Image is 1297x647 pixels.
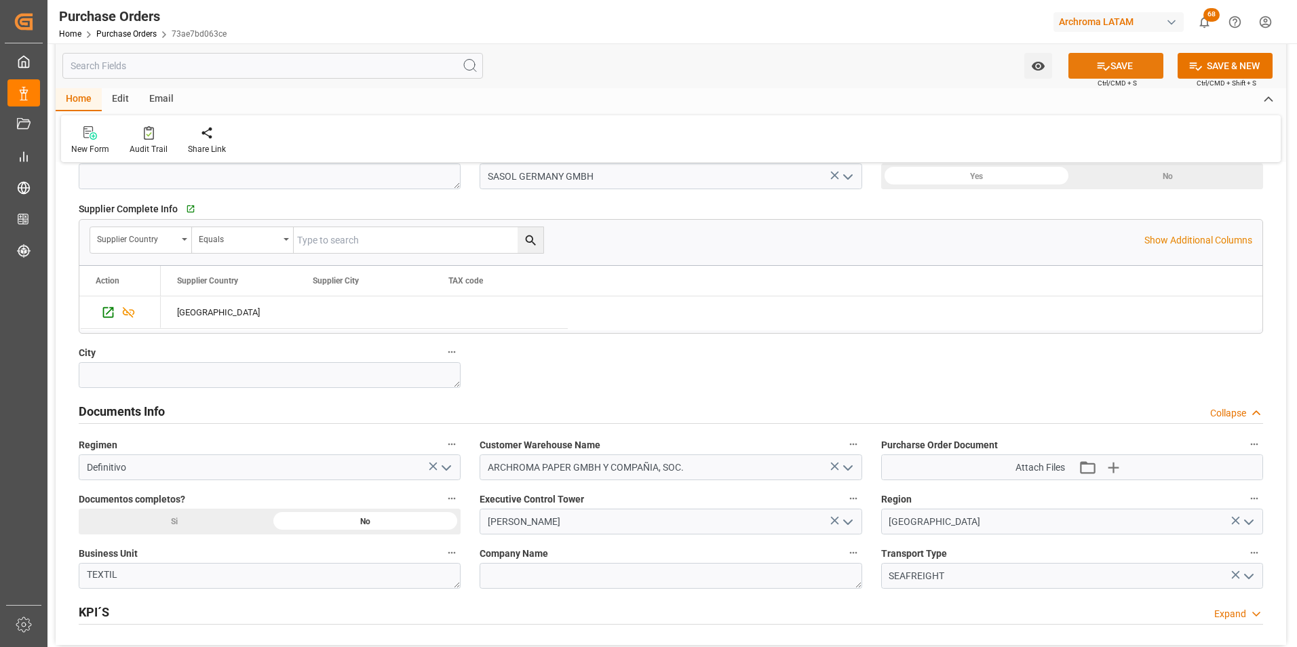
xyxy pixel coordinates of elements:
[79,438,117,452] span: Regimen
[59,29,81,39] a: Home
[177,276,238,286] span: Supplier Country
[480,454,862,480] input: enter warehouse
[480,163,862,189] input: enter supllier
[1214,607,1246,621] div: Expand
[1237,511,1258,532] button: open menu
[1068,53,1163,79] button: SAVE
[881,438,998,452] span: Purcharse Order Document
[130,143,168,155] div: Audit Trail
[443,490,461,507] button: Documentos completos?
[1072,163,1263,189] div: No
[79,296,161,329] div: Press SPACE to select this row.
[443,343,461,361] button: City
[102,88,139,111] div: Edit
[79,202,178,216] span: Supplier Complete Info
[480,547,548,561] span: Company Name
[56,88,102,111] div: Home
[71,143,109,155] div: New Form
[1237,566,1258,587] button: open menu
[443,544,461,562] button: Business Unit
[161,296,568,329] div: Press SPACE to select this row.
[79,492,185,507] span: Documentos completos?
[79,547,138,561] span: Business Unit
[836,166,857,187] button: open menu
[435,457,456,478] button: open menu
[518,227,543,253] button: search button
[1144,233,1252,248] p: Show Additional Columns
[1053,9,1189,35] button: Archroma LATAM
[1245,544,1263,562] button: Transport Type
[1024,53,1052,79] button: open menu
[845,435,862,453] button: Customer Warehouse Name
[96,29,157,39] a: Purchase Orders
[881,163,1072,189] div: Yes
[79,509,270,534] div: Si
[1098,78,1137,88] span: Ctrl/CMD + S
[139,88,184,111] div: Email
[192,227,294,253] button: open menu
[90,227,192,253] button: open menu
[177,297,280,328] div: [GEOGRAPHIC_DATA]
[79,563,461,589] textarea: TEXTIL
[294,227,543,253] input: Type to search
[480,438,600,452] span: Customer Warehouse Name
[97,230,177,246] div: Supplier Country
[1203,8,1220,22] span: 68
[62,53,483,79] input: Search Fields
[270,509,461,534] div: No
[845,490,862,507] button: Executive Control Tower
[1178,53,1273,79] button: SAVE & NEW
[96,276,119,286] div: Action
[79,402,165,420] h2: Documents Info
[1197,78,1256,88] span: Ctrl/CMD + Shift + S
[881,547,947,561] span: Transport Type
[79,603,109,621] h2: KPI´S
[480,492,584,507] span: Executive Control Tower
[188,143,226,155] div: Share Link
[199,230,279,246] div: Equals
[881,492,912,507] span: Region
[448,276,483,286] span: TAX code
[79,346,96,360] span: City
[845,544,862,562] button: Company Name
[1245,435,1263,453] button: Purcharse Order Document
[1220,7,1250,37] button: Help Center
[836,511,857,532] button: open menu
[836,457,857,478] button: open menu
[443,435,461,453] button: Regimen
[59,6,227,26] div: Purchase Orders
[1245,490,1263,507] button: Region
[1210,406,1246,420] div: Collapse
[1189,7,1220,37] button: show 68 new notifications
[1053,12,1184,32] div: Archroma LATAM
[1015,460,1065,475] span: Attach Files
[313,276,359,286] span: Supplier City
